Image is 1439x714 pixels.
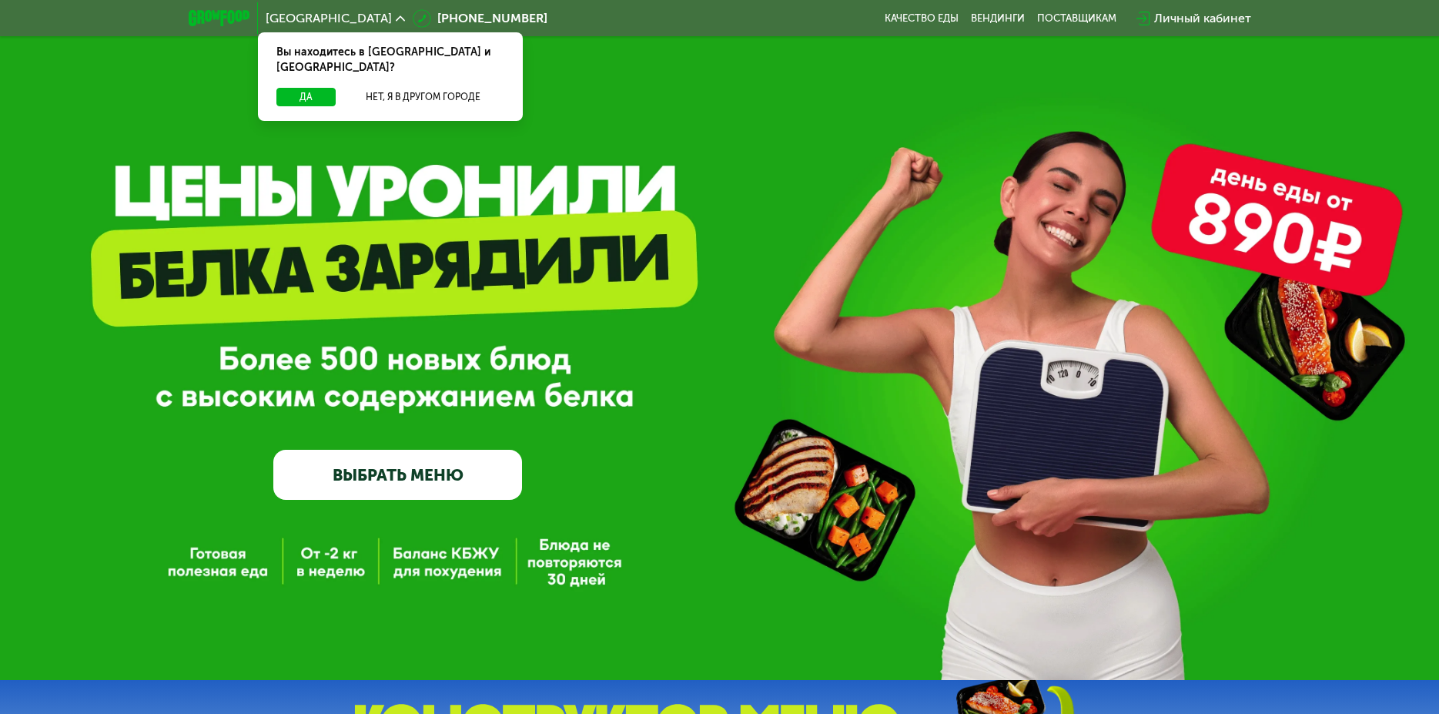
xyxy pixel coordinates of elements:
a: [PHONE_NUMBER] [413,9,547,28]
div: Личный кабинет [1154,9,1251,28]
button: Нет, я в другом городе [342,88,504,106]
a: ВЫБРАТЬ МЕНЮ [273,450,522,500]
button: Да [276,88,336,106]
div: поставщикам [1037,12,1116,25]
a: Качество еды [885,12,959,25]
div: Вы находитесь в [GEOGRAPHIC_DATA] и [GEOGRAPHIC_DATA]? [258,32,523,88]
span: [GEOGRAPHIC_DATA] [266,12,392,25]
a: Вендинги [971,12,1025,25]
